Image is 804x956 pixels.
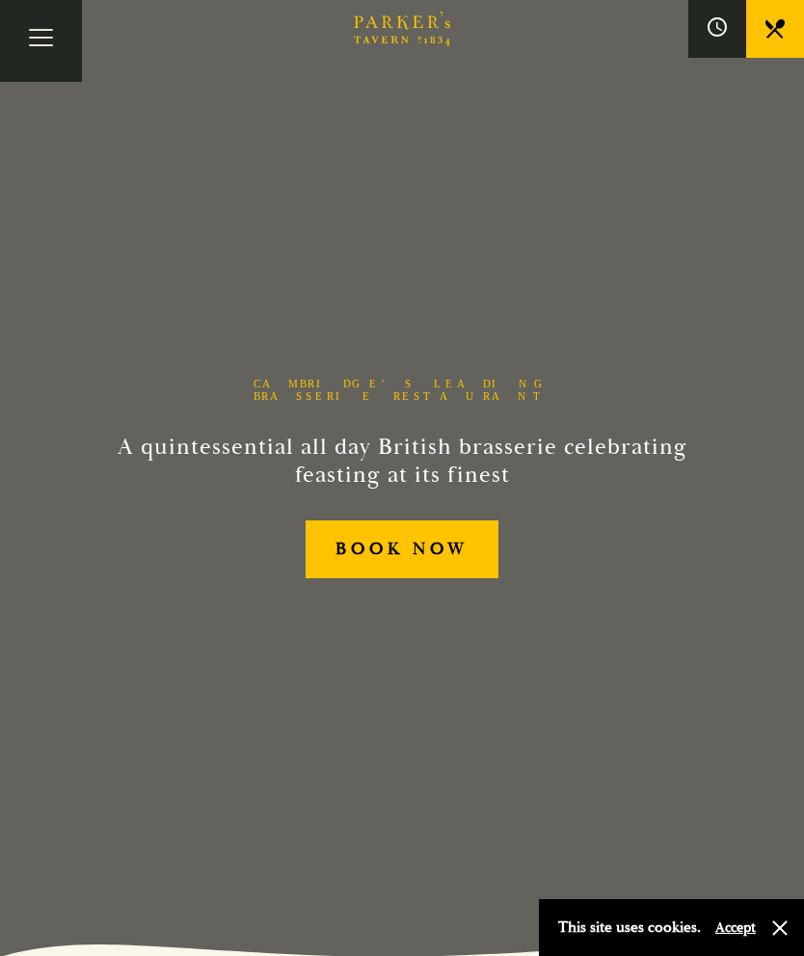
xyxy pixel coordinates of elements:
[117,434,687,490] h2: A quintessential all day British brasserie celebrating feasting at its finest
[715,918,756,937] button: Accept
[224,378,580,403] h1: Cambridge’s Leading Brasserie Restaurant
[558,914,701,942] p: This site uses cookies.
[770,918,790,938] button: Close and accept
[306,520,497,579] a: BOOK NOW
